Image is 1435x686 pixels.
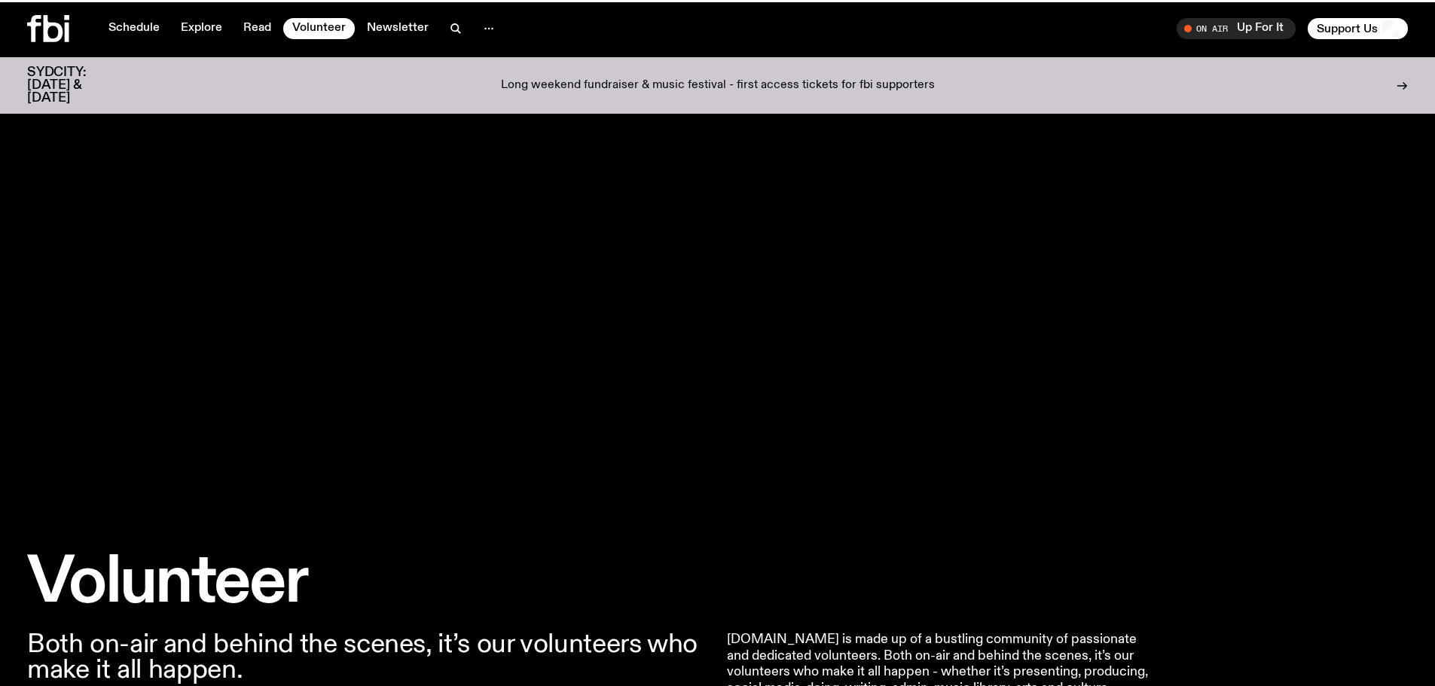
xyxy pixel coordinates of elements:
span: Support Us [1317,22,1378,35]
h1: Volunteer [27,553,709,614]
a: Explore [172,18,231,39]
button: On AirUp For It [1177,18,1296,39]
img: A collage of photographs and polaroids showing FBI volunteers. [27,143,1408,505]
p: Long weekend fundraiser & music festival - first access tickets for fbi supporters [501,79,935,93]
button: Support Us [1308,18,1408,39]
a: Newsletter [358,18,438,39]
p: Both on-air and behind the scenes, it’s our volunteers who make it all happen. [27,632,709,683]
a: Schedule [99,18,169,39]
a: Read [234,18,280,39]
h3: SYDCITY: [DATE] & [DATE] [27,66,124,105]
a: Volunteer [283,18,355,39]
